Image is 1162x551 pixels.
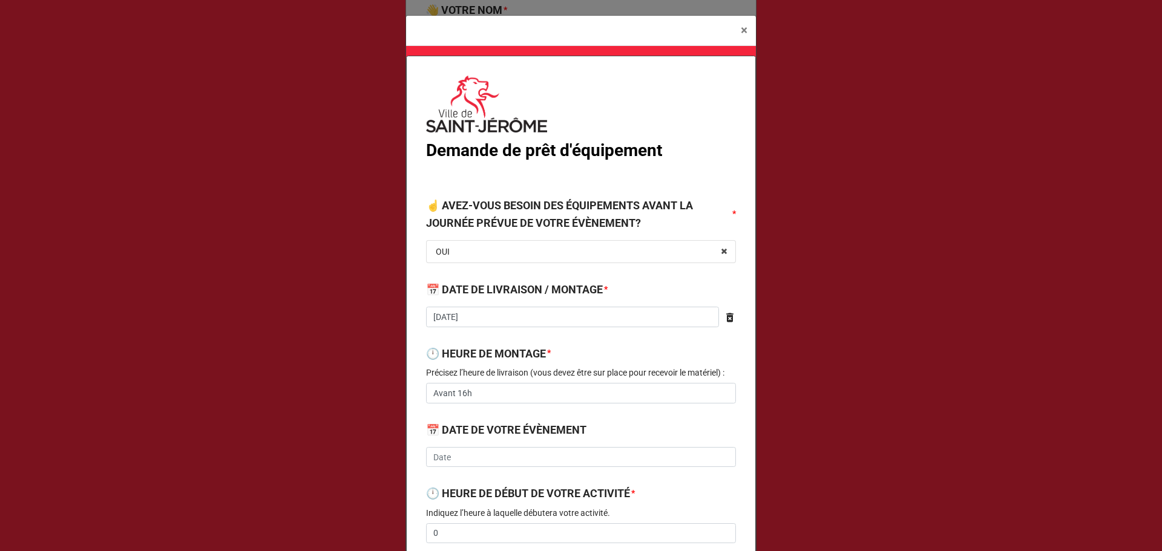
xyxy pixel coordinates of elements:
[426,422,586,439] label: 📅 DATE DE VOTRE ÉVÈNEMENT
[436,247,450,256] div: OUI
[426,447,736,468] input: Date
[426,307,719,327] input: Date
[426,485,630,502] label: 🕛 HEURE DE DÉBUT DE VOTRE ACTIVITÉ
[426,345,546,362] label: 🕛 HEURE DE MONTAGE
[426,367,736,379] p: Précisez l’heure de livraison (vous devez être sur place pour recevoir le matériel) :
[426,140,662,160] b: Demande de prêt d'équipement
[426,507,736,519] p: Indiquez l’heure à laquelle débutera votre activité.
[741,23,747,37] span: ×
[426,197,731,232] label: ☝️ AVEZ-VOUS BESOIN DES ÉQUIPEMENTS AVANT LA JOURNÉE PRÉVUE DE VOTRE ÉVÈNEMENT?
[426,281,603,298] label: 📅 DATE DE LIVRAISON / MONTAGE
[426,76,547,133] img: FrTrNzWxQR%2FLogo%20Saint-Jerome.png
